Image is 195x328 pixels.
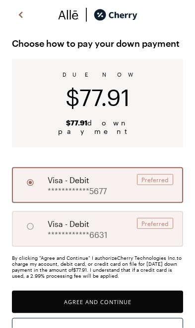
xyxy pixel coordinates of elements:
img: svg%3e [79,7,94,22]
div: Preferred [137,218,173,229]
span: down payment [24,118,171,135]
div: By clicking "Agree and Continue" I authorize Cherry Technologies Inc. to charge my account, debit... [12,255,183,279]
div: Preferred [137,174,173,185]
span: visa - debit [48,218,89,230]
button: Agree and Continue [12,291,183,313]
img: svg%3e [58,7,79,22]
b: $77.91 [66,118,87,127]
span: visa - debit [48,174,89,186]
span: DUE NOW [63,71,132,78]
img: cherry_black_logo-DrOE_MJI.svg [94,7,137,22]
img: svg%3e [15,7,27,22]
span: Choose how to pay your down payment [12,35,183,51]
span: $77.91 [65,84,130,110]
